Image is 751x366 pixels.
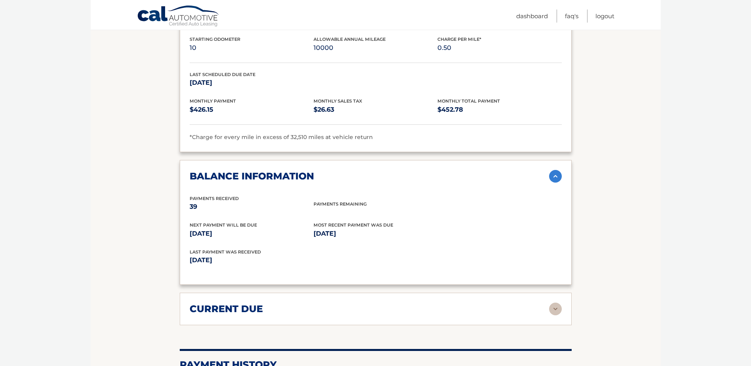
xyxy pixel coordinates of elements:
[437,104,561,115] p: $452.78
[190,222,257,228] span: Next Payment will be due
[314,104,437,115] p: $26.63
[190,42,314,53] p: 10
[314,201,367,207] span: Payments Remaining
[190,77,314,88] p: [DATE]
[190,104,314,115] p: $426.15
[190,228,314,239] p: [DATE]
[190,72,255,77] span: Last Scheduled Due Date
[190,170,314,182] h2: balance information
[190,255,376,266] p: [DATE]
[314,98,362,104] span: Monthly Sales Tax
[437,42,561,53] p: 0.50
[190,196,239,201] span: Payments Received
[314,36,386,42] span: Allowable Annual Mileage
[190,201,314,212] p: 39
[314,228,437,239] p: [DATE]
[437,98,500,104] span: Monthly Total Payment
[549,303,562,315] img: accordion-rest.svg
[314,42,437,53] p: 10000
[565,10,578,23] a: FAQ's
[516,10,548,23] a: Dashboard
[190,133,373,141] span: *Charge for every mile in excess of 32,510 miles at vehicle return
[549,170,562,183] img: accordion-active.svg
[190,249,261,255] span: Last Payment was received
[190,98,236,104] span: Monthly Payment
[595,10,614,23] a: Logout
[190,36,240,42] span: Starting Odometer
[437,36,481,42] span: Charge Per Mile*
[190,303,263,315] h2: current due
[314,222,393,228] span: Most Recent Payment Was Due
[137,5,220,28] a: Cal Automotive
